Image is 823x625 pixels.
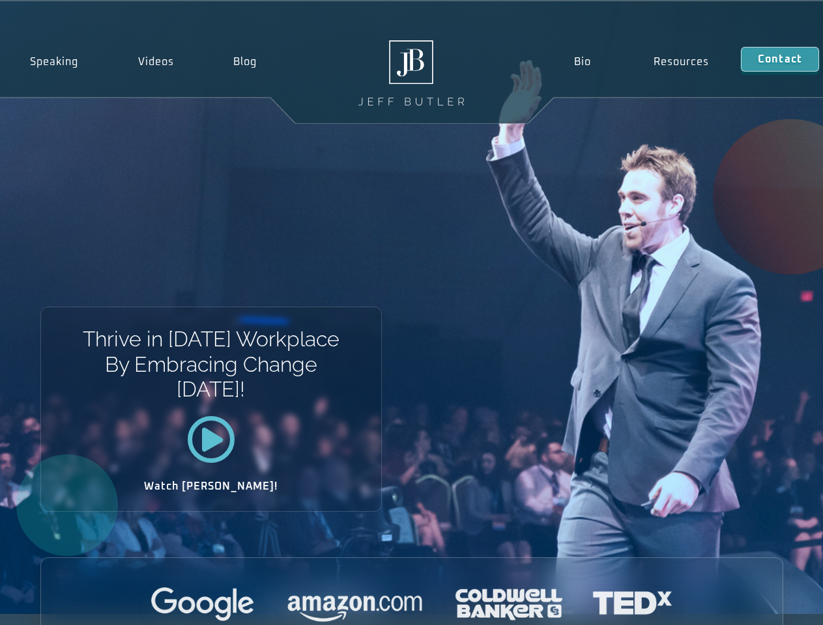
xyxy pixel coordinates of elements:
a: Videos [108,47,204,77]
span: Contact [758,54,802,64]
a: Bio [542,47,622,77]
h2: Watch [PERSON_NAME]! [87,481,336,492]
h1: Thrive in [DATE] Workplace By Embracing Change [DATE]! [81,327,340,402]
a: Resources [622,47,741,77]
a: Contact [741,47,819,72]
a: Blog [203,47,287,77]
nav: Menu [542,47,740,77]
